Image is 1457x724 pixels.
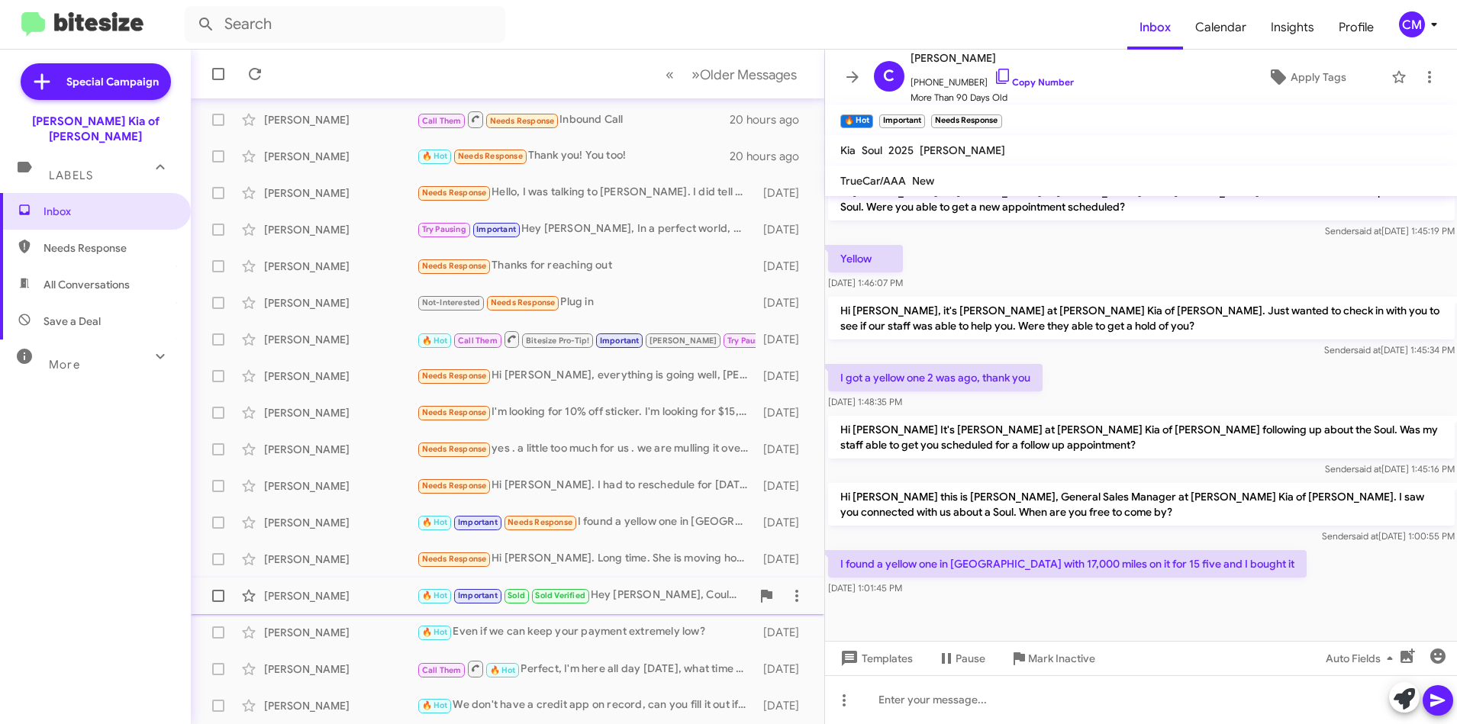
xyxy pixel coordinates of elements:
[756,332,811,347] div: [DATE]
[1291,63,1346,91] span: Apply Tags
[422,627,448,637] span: 🔥 Hot
[828,277,903,288] span: [DATE] 1:46:07 PM
[925,645,998,672] button: Pause
[756,405,811,420] div: [DATE]
[883,64,895,88] span: C
[417,587,751,604] div: Hey [PERSON_NAME], Could you text my cell when you’re on the way to the dealership? I’m going to ...
[756,442,811,457] div: [DATE]
[888,143,914,157] span: 2025
[756,661,811,677] div: [DATE]
[264,149,417,164] div: [PERSON_NAME]
[1351,530,1378,542] span: said at
[998,645,1107,672] button: Mark Inactive
[730,112,812,127] div: 20 hours ago
[264,478,417,494] div: [PERSON_NAME]
[422,407,487,417] span: Needs Response
[422,700,448,710] span: 🔥 Hot
[862,143,882,157] span: Soul
[458,336,498,346] span: Call Them
[828,245,903,272] p: Yellow
[417,294,756,311] div: Plug in
[828,396,902,407] span: [DATE] 1:48:35 PM
[458,151,523,161] span: Needs Response
[49,358,80,372] span: More
[422,371,487,381] span: Needs Response
[911,90,1074,105] span: More Than 90 Days Old
[535,590,585,600] span: Sold Verified
[1127,5,1183,50] a: Inbox
[840,174,906,188] span: TrueCar/AAA
[756,185,811,201] div: [DATE]
[422,336,448,346] span: 🔥 Hot
[756,368,811,384] div: [DATE]
[21,63,171,100] a: Special Campaign
[840,114,873,128] small: 🔥 Hot
[911,67,1074,90] span: [PHONE_NUMBER]
[756,259,811,274] div: [DATE]
[417,550,756,568] div: Hi [PERSON_NAME]. Long time. She is moving home.
[44,314,101,329] span: Save a Deal
[264,552,417,567] div: [PERSON_NAME]
[417,659,756,678] div: Perfect, I'm here all day [DATE], what time works for you? I'll make sure the appraisal manager i...
[66,74,159,89] span: Special Campaign
[682,59,806,90] button: Next
[700,66,797,83] span: Older Messages
[526,336,589,346] span: Bitesize Pro-Tip!
[417,404,756,421] div: I'm looking for 10% off sticker. I'm looking for $15,000 trade-in value on my 2021 [PERSON_NAME]....
[691,65,700,84] span: »
[656,59,683,90] button: Previous
[417,184,756,201] div: Hello, I was talking to [PERSON_NAME]. I did tell him that we were just looking, but really not i...
[756,222,811,237] div: [DATE]
[264,405,417,420] div: [PERSON_NAME]
[912,174,934,188] span: New
[422,517,448,527] span: 🔥 Hot
[1354,463,1381,475] span: said at
[840,143,856,157] span: Kia
[727,336,772,346] span: Try Pausing
[1183,5,1259,50] a: Calendar
[828,416,1455,459] p: Hi [PERSON_NAME] It's [PERSON_NAME] at [PERSON_NAME] Kia of [PERSON_NAME] following up about the ...
[422,554,487,564] span: Needs Response
[825,645,925,672] button: Templates
[264,442,417,457] div: [PERSON_NAME]
[1326,5,1386,50] a: Profile
[422,224,466,234] span: Try Pausing
[458,590,498,600] span: Important
[756,478,811,494] div: [DATE]
[666,65,674,84] span: «
[956,645,985,672] span: Pause
[417,330,756,349] div: [URL][DOMAIN_NAME]
[264,515,417,530] div: [PERSON_NAME]
[490,116,555,126] span: Needs Response
[264,259,417,274] div: [PERSON_NAME]
[756,552,811,567] div: [DATE]
[920,143,1005,157] span: [PERSON_NAME]
[1324,225,1454,237] span: Sender [DATE] 1:45:19 PM
[911,49,1074,67] span: [PERSON_NAME]
[756,295,811,311] div: [DATE]
[44,277,130,292] span: All Conversations
[422,665,462,675] span: Call Them
[491,298,556,307] span: Needs Response
[756,698,811,713] div: [DATE]
[422,590,448,600] span: 🔥 Hot
[756,625,811,640] div: [DATE]
[1354,225,1381,237] span: said at
[422,261,487,271] span: Needs Response
[490,665,516,675] span: 🔥 Hot
[422,298,481,307] span: Not-Interested
[458,517,498,527] span: Important
[828,582,902,594] span: [DATE] 1:01:45 PM
[417,367,756,385] div: Hi [PERSON_NAME], everything is going well, [PERSON_NAME] has been great
[264,698,417,713] div: [PERSON_NAME]
[417,257,756,275] div: Thanks for reaching out
[417,220,756,238] div: Hey [PERSON_NAME], In a perfect world, which vehicle would you like to be your next SUV?
[1353,344,1380,356] span: said at
[1386,11,1440,37] button: CM
[422,116,462,126] span: Call Them
[264,661,417,677] div: [PERSON_NAME]
[1321,530,1454,542] span: Sender [DATE] 1:00:55 PM
[264,222,417,237] div: [PERSON_NAME]
[828,364,1043,391] p: I got a yellow one 2 was ago, thank you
